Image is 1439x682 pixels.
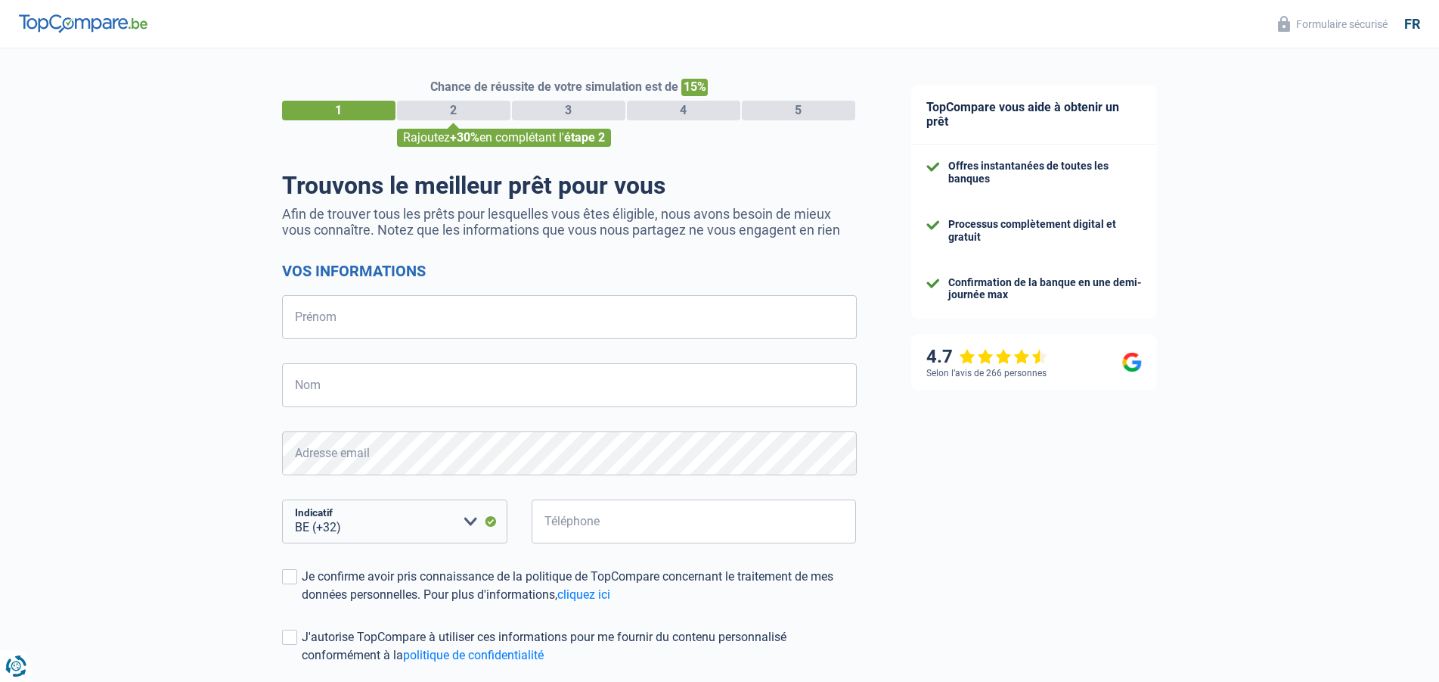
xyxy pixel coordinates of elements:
div: Je confirme avoir pris connaissance de la politique de TopCompare concernant le traitement de mes... [302,568,857,604]
div: J'autorise TopCompare à utiliser ces informations pour me fournir du contenu personnalisé conform... [302,628,857,665]
p: Afin de trouver tous les prêts pour lesquelles vous êtes éligible, nous avons besoin de mieux vou... [282,206,857,238]
div: Rajoutez en complétant l' [397,129,611,147]
h1: Trouvons le meilleur prêt pour vous [282,171,857,200]
div: 4 [627,101,740,120]
img: TopCompare Logo [19,14,147,33]
div: 2 [397,101,510,120]
a: politique de confidentialité [403,648,544,662]
div: Selon l’avis de 266 personnes [926,368,1047,378]
span: 15% [681,79,708,96]
span: Chance de réussite de votre simulation est de [430,79,678,94]
div: Offres instantanées de toutes les banques [948,160,1142,185]
div: TopCompare vous aide à obtenir un prêt [911,85,1157,145]
div: 3 [512,101,625,120]
div: 5 [742,101,855,120]
div: Processus complètement digital et gratuit [948,218,1142,244]
a: cliquez ici [557,587,610,602]
span: étape 2 [564,130,605,145]
button: Formulaire sécurisé [1269,11,1397,36]
div: 1 [282,101,395,120]
div: Confirmation de la banque en une demi-journée max [948,276,1142,302]
span: +30% [450,130,479,145]
input: 401020304 [532,500,857,543]
div: 4.7 [926,346,1048,368]
h2: Vos informations [282,262,857,280]
div: fr [1404,16,1420,33]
